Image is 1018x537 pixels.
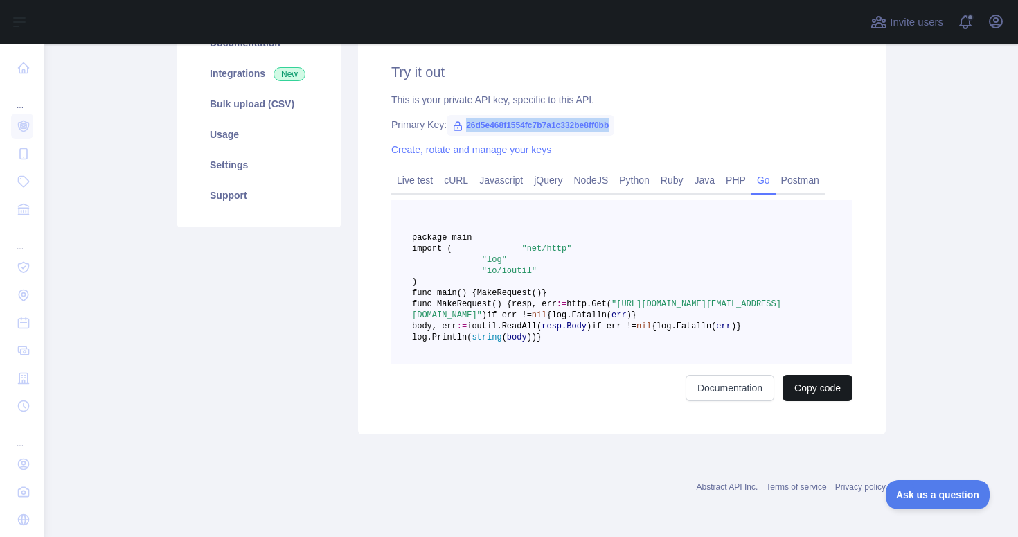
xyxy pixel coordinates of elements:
[391,144,551,155] a: Create, rotate and manage your keys
[783,375,852,401] button: Copy code
[886,480,990,509] iframe: Toggle Customer Support
[472,333,501,342] span: string
[412,277,417,287] span: )
[751,169,776,191] a: Go
[736,322,741,331] span: }
[527,333,537,342] span: ))
[566,299,611,309] span: http.Get(
[391,93,852,107] div: This is your private API key, specific to this API.
[447,115,614,136] span: 26d5e468f1554fc7b7a1c332be8ff0bb
[412,233,472,243] span: package main
[890,15,943,30] span: Invite users
[652,322,657,331] span: {
[697,482,758,492] a: Abstract API Inc.
[868,11,946,33] button: Invite users
[474,169,528,191] a: Javascript
[412,244,452,254] span: import (
[412,333,472,342] span: log.Println(
[482,310,487,320] span: )
[487,310,532,320] span: if err !=
[457,322,467,331] span: :=
[391,169,438,191] a: Live test
[482,266,537,276] span: "io/ioutil"
[636,322,652,331] span: nil
[542,288,546,298] span: }
[614,169,655,191] a: Python
[482,255,507,265] span: "log"
[591,322,636,331] span: if err !=
[546,310,551,320] span: {
[512,299,557,309] span: resp, err
[835,482,886,492] a: Privacy policy
[11,83,33,111] div: ...
[412,299,512,309] span: func MakeRequest() {
[731,322,736,331] span: )
[438,169,474,191] a: cURL
[552,310,611,320] span: log.Fatalln(
[391,118,852,132] div: Primary Key:
[193,119,325,150] a: Usage
[11,225,33,252] div: ...
[502,333,507,342] span: (
[477,288,542,298] span: MakeRequest()
[689,169,721,191] a: Java
[686,375,774,401] a: Documentation
[193,150,325,180] a: Settings
[568,169,614,191] a: NodeJS
[11,421,33,449] div: ...
[193,89,325,119] a: Bulk upload (CSV)
[521,244,571,254] span: "net/http"
[776,169,825,191] a: Postman
[274,67,305,81] span: New
[412,288,477,298] span: func main() {
[412,322,457,331] span: body, err
[766,482,826,492] a: Terms of service
[542,322,587,331] span: resp.Body
[720,169,751,191] a: PHP
[532,310,547,320] span: nil
[611,310,627,320] span: err
[655,169,689,191] a: Ruby
[391,62,852,82] h2: Try it out
[716,322,731,331] span: err
[193,180,325,211] a: Support
[657,322,716,331] span: log.Fatalln(
[528,169,568,191] a: jQuery
[467,322,542,331] span: ioutil.ReadAll(
[537,333,542,342] span: }
[632,310,636,320] span: }
[587,322,591,331] span: )
[627,310,632,320] span: )
[557,299,566,309] span: :=
[507,333,527,342] span: body
[193,58,325,89] a: Integrations New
